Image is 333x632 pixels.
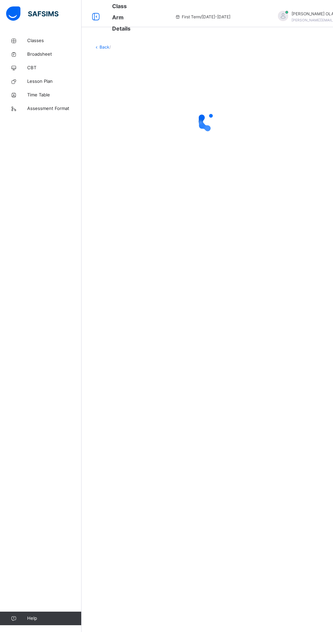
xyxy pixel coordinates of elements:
a: Back [100,44,109,50]
span: Time Table [27,92,82,98]
span: Class Arm Details [112,3,130,32]
img: safsims [6,6,58,21]
span: session/term information [175,14,230,20]
span: Lesson Plan [27,78,82,85]
span: Assessment Format [27,105,82,112]
span: Help [27,615,81,622]
span: Broadsheet [27,51,82,58]
span: Classes [27,37,82,44]
span: / [109,44,111,50]
span: CBT [27,64,82,71]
